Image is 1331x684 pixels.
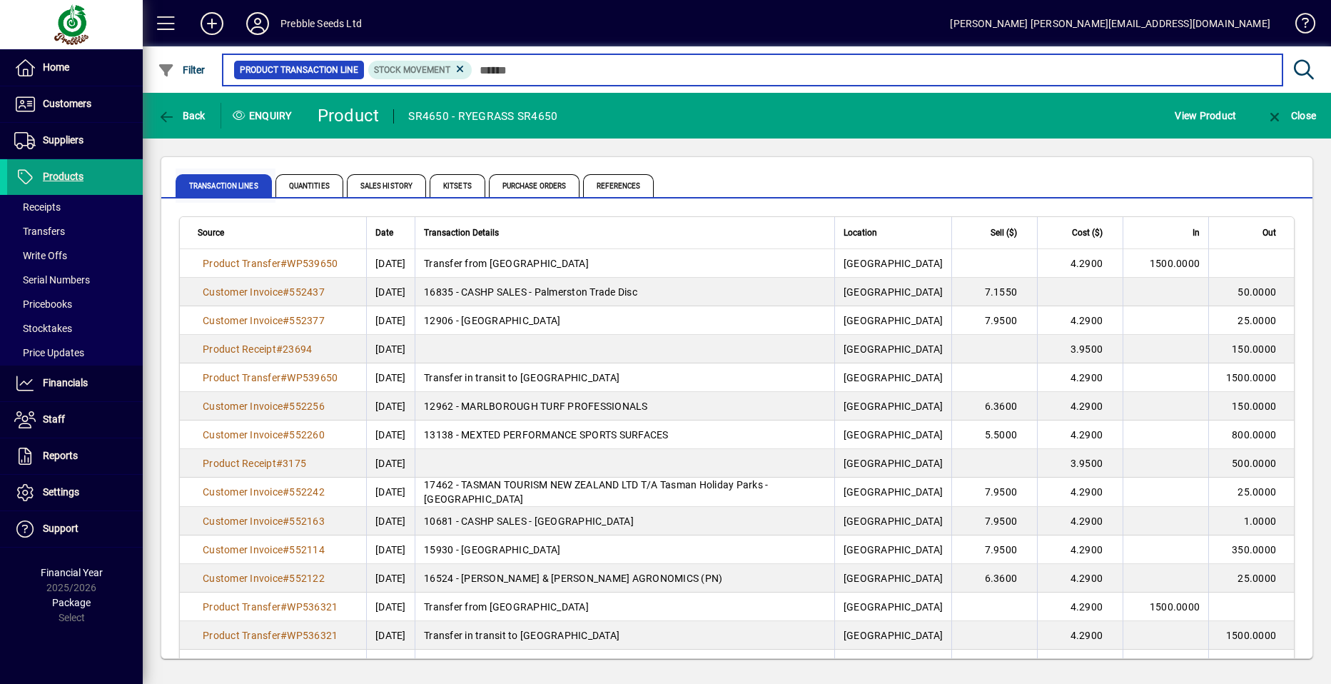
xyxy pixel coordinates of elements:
[961,225,1030,241] div: Sell ($)
[1046,225,1115,241] div: Cost ($)
[1037,478,1123,507] td: 4.2900
[280,601,287,613] span: #
[1037,363,1123,392] td: 4.2900
[203,573,283,584] span: Customer Invoice
[14,226,65,237] span: Transfers
[289,515,325,527] span: 552163
[203,458,276,469] span: Product Receipt
[366,421,415,449] td: [DATE]
[415,392,834,421] td: 12962 - MARLBOROUGH TURF PROFESSIONALS
[176,174,272,197] span: Transaction Lines
[1037,306,1123,335] td: 4.2900
[366,278,415,306] td: [DATE]
[368,61,472,79] mat-chip: Product Transaction Type: Stock movement
[1072,225,1103,241] span: Cost ($)
[203,286,283,298] span: Customer Invoice
[415,593,834,621] td: Transfer from [GEOGRAPHIC_DATA]
[43,61,69,73] span: Home
[41,567,103,578] span: Financial Year
[203,372,280,383] span: Product Transfer
[43,377,88,388] span: Financials
[366,593,415,621] td: [DATE]
[7,219,143,243] a: Transfers
[1037,593,1123,621] td: 4.2900
[276,343,283,355] span: #
[366,478,415,507] td: [DATE]
[430,174,485,197] span: Kitsets
[7,123,143,159] a: Suppliers
[43,486,79,498] span: Settings
[415,564,834,593] td: 16524 - [PERSON_NAME] & [PERSON_NAME] AGRONOMICS (PN)
[951,507,1037,535] td: 7.9500
[143,103,221,129] app-page-header-button: Back
[7,86,143,122] a: Customers
[203,601,280,613] span: Product Transfer
[1232,401,1276,412] span: 150.0000
[366,249,415,278] td: [DATE]
[7,511,143,547] a: Support
[280,258,287,269] span: #
[1226,630,1276,641] span: 1500.0000
[43,413,65,425] span: Staff
[203,630,280,641] span: Product Transfer
[7,438,143,474] a: Reports
[1244,515,1277,527] span: 1.0000
[1226,372,1276,383] span: 1500.0000
[844,573,943,584] span: [GEOGRAPHIC_DATA]
[366,363,415,392] td: [DATE]
[844,630,943,641] span: [GEOGRAPHIC_DATA]
[844,601,943,613] span: [GEOGRAPHIC_DATA]
[1037,449,1123,478] td: 3.9500
[366,392,415,421] td: [DATE]
[198,599,343,615] a: Product Transfer#WP536321
[366,650,415,678] td: [DATE]
[415,421,834,449] td: 13138 - MEXTED PERFORMANCE SPORTS SURFACES
[283,286,289,298] span: #
[280,630,287,641] span: #
[235,11,280,36] button: Profile
[415,650,834,678] td: 11111 - [PERSON_NAME] NEW ZEALAND LTD :[GEOGRAPHIC_DATA]
[289,486,325,498] span: 552242
[1238,315,1276,326] span: 25.0000
[951,392,1037,421] td: 6.3600
[7,268,143,292] a: Serial Numbers
[1037,650,1123,678] td: 4.2900
[1037,621,1123,650] td: 4.2900
[844,429,943,441] span: [GEOGRAPHIC_DATA]
[844,315,943,326] span: [GEOGRAPHIC_DATA]
[289,544,325,555] span: 552114
[424,225,499,241] span: Transaction Details
[289,315,325,326] span: 552377
[1037,564,1123,593] td: 4.2900
[283,343,312,355] span: 23694
[1171,103,1240,129] button: View Product
[289,658,325,670] span: 552019
[1262,225,1276,241] span: Out
[1238,658,1276,670] span: 50.0000
[198,570,330,586] a: Customer Invoice#552122
[203,658,283,670] span: Customer Invoice
[415,363,834,392] td: Transfer in transit to [GEOGRAPHIC_DATA]
[1037,421,1123,449] td: 4.2900
[951,421,1037,449] td: 5.5000
[287,630,338,641] span: WP536321
[366,535,415,564] td: [DATE]
[275,174,343,197] span: Quantities
[1037,392,1123,421] td: 4.2900
[415,306,834,335] td: 12906 - [GEOGRAPHIC_DATA]
[289,429,325,441] span: 552260
[289,573,325,584] span: 552122
[1037,507,1123,535] td: 4.2900
[52,597,91,608] span: Package
[198,542,330,558] a: Customer Invoice#552114
[951,306,1037,335] td: 7.9500
[1238,286,1276,298] span: 50.0000
[198,256,343,271] a: Product Transfer#WP539650
[1037,249,1123,278] td: 4.2900
[283,658,289,670] span: #
[7,402,143,438] a: Staff
[1238,573,1276,584] span: 25.0000
[198,513,330,529] a: Customer Invoice#552163
[1037,535,1123,564] td: 4.2900
[280,372,287,383] span: #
